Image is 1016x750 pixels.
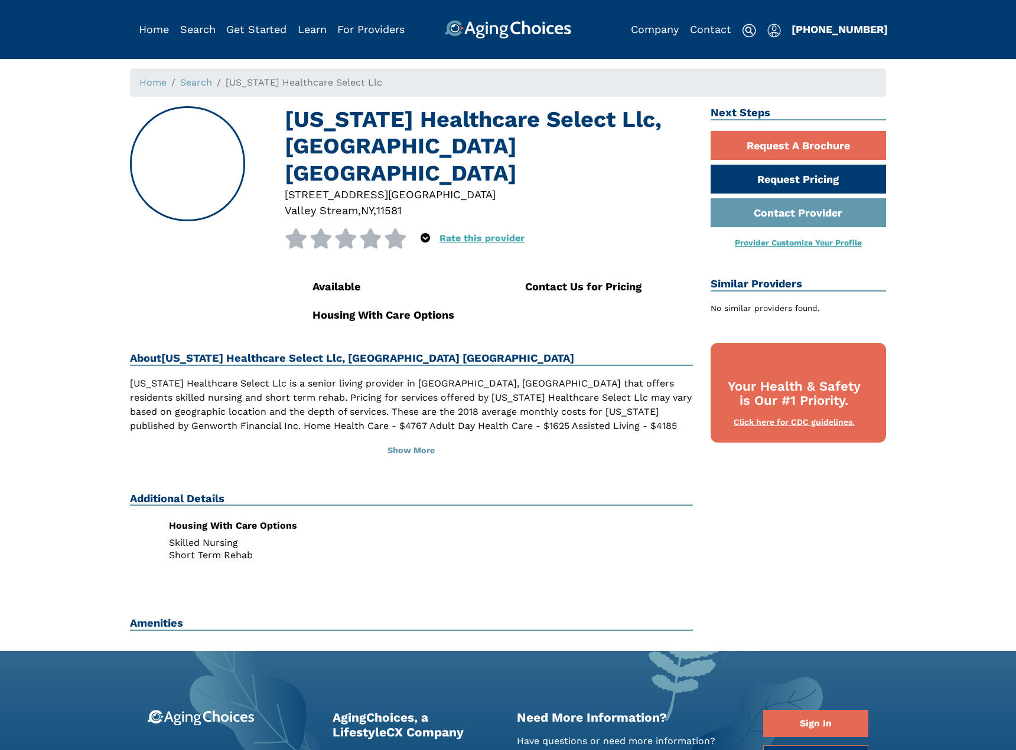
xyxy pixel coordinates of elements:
img: search-icon.svg [742,24,756,38]
h2: Similar Providers [711,277,887,292]
a: Home [139,23,169,35]
a: Home [139,77,167,88]
h2: Additional Details [130,492,693,506]
div: Housing With Care Options [312,307,480,323]
h1: [US_STATE] Healthcare Select Llc, [GEOGRAPHIC_DATA] [GEOGRAPHIC_DATA] [285,106,693,186]
a: Search [180,23,216,35]
div: 11581 [376,202,402,218]
li: Short Term Rehab [169,551,402,560]
nav: breadcrumb [130,68,886,97]
a: [PHONE_NUMBER] [792,23,888,35]
div: Your Health & Safety is Our #1 Priority. [722,379,867,409]
a: For Providers [337,23,405,35]
a: Company [631,23,679,35]
div: Housing With Care Options [169,521,402,530]
div: Popover trigger [180,20,216,39]
a: Learn [298,23,327,35]
li: Skilled Nursing [169,538,402,548]
span: , [373,204,376,217]
div: Popover trigger [767,20,781,39]
h2: AgingChoices, a LifestyleCX Company [333,710,500,739]
span: Valley Stream [285,204,358,217]
div: Contact Us for Pricing [525,279,693,294]
img: AgingChoices [445,20,571,39]
a: Sign In [763,710,868,737]
div: Popover trigger [421,228,430,248]
h2: Amenities [130,617,693,631]
a: Request Pricing [711,165,887,194]
span: [US_STATE] Healthcare Select Llc [226,77,382,88]
p: [US_STATE] Healthcare Select Llc is a senior living provider in [GEOGRAPHIC_DATA], [GEOGRAPHIC_DA... [130,376,693,447]
img: 9-logo.svg [148,710,255,726]
a: Contact Provider [711,198,887,227]
a: Get Started [226,23,286,35]
div: [STREET_ADDRESS][GEOGRAPHIC_DATA] [285,186,693,202]
a: Search [180,77,212,88]
div: Available [312,279,480,294]
p: Have questions or need more information? [517,734,745,748]
h2: Next Steps [711,106,887,120]
a: Request A Brochure [711,131,887,160]
span: NY [361,204,373,217]
a: Provider Customize Your Profile [735,238,862,247]
a: Rate this provider [439,232,525,244]
div: Click here for CDC guidelines. [722,417,867,428]
button: Show More [130,438,693,464]
a: Contact [690,23,731,35]
div: No similar providers found. [711,302,887,315]
h2: About [US_STATE] Healthcare Select Llc, [GEOGRAPHIC_DATA] [GEOGRAPHIC_DATA] [130,352,693,366]
img: user-icon.svg [767,24,781,38]
span: , [358,204,361,217]
h2: Need More Information? [517,710,745,725]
